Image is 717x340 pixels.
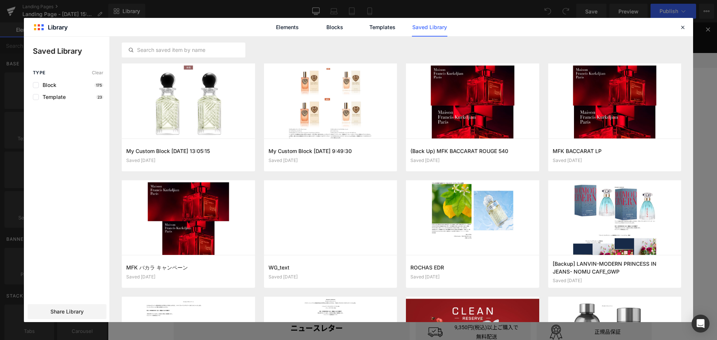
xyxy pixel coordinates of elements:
[553,147,677,155] h3: MFK BACCARAT LP
[553,260,677,275] h3: [Backup] LANVIN-MODERN PRINCESS IN JEANS- NOMU CAFE_GWP
[126,147,251,155] h3: My Custom Block [DATE] 13:05:15
[249,51,264,64] a: 新製品
[126,263,251,271] h3: MFK バカラ キャンペーン
[456,50,531,65] input: 検索
[70,35,77,41] img: Icon_ShoppingGuide.svg
[257,16,352,22] a: LINE公式アカウントの友だち追加はこちらから
[441,302,456,317] img: Icon_Quality.svg
[132,36,137,40] img: Icon_Email.svg
[39,94,66,100] span: Template
[66,71,79,76] a: ホーム
[517,34,539,42] span: お気に入り
[93,135,517,144] p: Start building your page
[50,308,84,315] span: Share Library
[33,46,109,57] p: Saved Library
[273,51,305,64] a: ギフトガイド
[508,36,512,40] img: Icon_Heart_Empty.svg
[344,51,391,64] a: カテゴリーから探す
[364,18,400,37] a: Templates
[66,34,122,42] a: ショッピングガイド
[410,274,535,280] div: Saved [DATE]
[128,34,168,42] a: お問い合わせ
[410,263,535,271] h3: ROCHAS EDR
[94,83,103,87] p: 175
[477,34,494,42] span: ログイン
[185,51,240,64] a: 限定品/キット・コフレ
[126,274,251,280] div: Saved [DATE]
[317,18,353,37] a: Blocks
[269,263,393,271] h3: WG_text
[269,274,393,280] div: Saved [DATE]
[92,70,103,75] span: Clear
[520,53,528,61] img: Icon_Search.svg
[269,158,393,163] div: Saved [DATE]
[410,147,535,155] h3: (Back Up) MFK BACCARAT ROUGE 540
[320,302,335,317] img: Icon_Shipping.svg
[134,51,176,64] a: ブランドから探す
[66,69,176,77] nav: breadcrumbs
[33,70,46,75] span: Type
[412,18,447,37] a: Saved Library
[692,315,710,333] div: Open Intercom Messenger
[329,16,352,22] span: こちらから
[126,158,251,163] div: Saved [DATE]
[39,82,56,88] span: Block
[468,305,532,314] p: 正規品保証
[7,7,602,15] p: [全製品対象] ご購入で選べるサンプル2点プレゼント！
[83,71,176,76] span: ラトリエ デ パルファム 公式オンラインストア
[347,300,411,319] p: 9,350円(税込)以上ご購入で無料配送
[536,53,544,62] img: Icon_Cart.svg
[122,46,245,54] input: Search saved item by name
[141,34,168,42] span: お問い合わせ
[400,51,436,64] a: ショップリスト
[66,53,125,62] img: ラトリエ デ パルファム 公式オンラインストア
[553,158,677,163] div: Saved [DATE]
[410,158,535,163] div: Saved [DATE]
[553,278,677,283] div: Saved [DATE]
[269,147,393,155] h3: My Custom Block [DATE] 9:49:30
[270,18,305,37] a: Elements
[463,34,494,42] a: ログイン
[468,34,472,42] img: Icon_User.svg
[96,95,103,99] p: 23
[80,71,82,76] span: ›
[93,247,517,252] p: or Drag & Drop elements from left sidebar
[128,300,290,313] h4: ニュースレター
[314,51,335,64] a: 最新情報
[271,226,338,241] a: Explore Template
[81,34,122,42] span: ショッピングガイド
